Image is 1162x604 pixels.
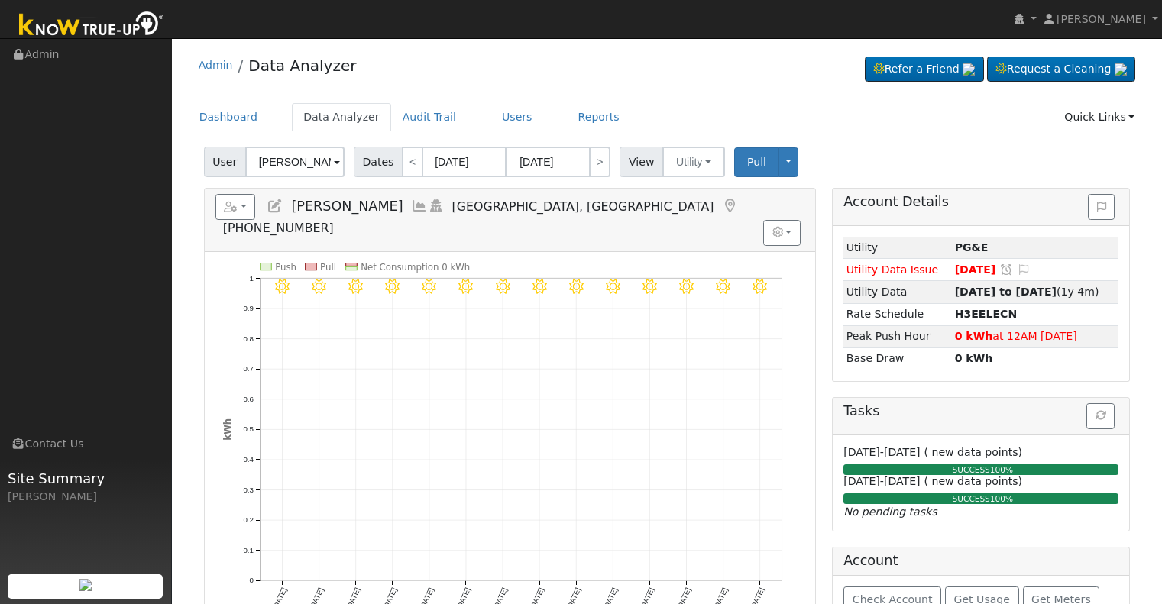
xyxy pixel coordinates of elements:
[924,475,1022,487] span: ( new data points)
[199,59,233,71] a: Admin
[567,103,631,131] a: Reports
[243,334,254,343] text: 0.8
[952,325,1118,347] td: at 12AM [DATE]
[312,279,326,293] i: 8/28 - Clear
[248,57,356,75] a: Data Analyzer
[1086,403,1115,429] button: Refresh
[569,279,584,293] i: 9/04 - Clear
[495,279,510,293] i: 9/02 - Clear
[955,330,993,342] strong: 0 kWh
[249,576,254,584] text: 0
[243,515,254,524] text: 0.2
[245,147,345,177] input: Select a User
[79,579,92,591] img: retrieve
[843,303,952,325] td: Rate Schedule
[275,279,290,293] i: 8/27 - Clear
[8,489,163,505] div: [PERSON_NAME]
[243,304,254,312] text: 0.9
[411,199,428,214] a: Multi-Series Graph
[348,279,363,293] i: 8/29 - Clear
[747,156,766,168] span: Pull
[422,279,436,293] i: 8/31 - Clear
[955,286,1057,298] strong: [DATE] to [DATE]
[385,279,400,293] i: 8/30 - Clear
[243,455,254,463] text: 0.4
[963,63,975,76] img: retrieve
[361,262,470,273] text: Net Consumption 0 kWh
[990,494,1013,503] span: 100%
[924,446,1022,458] span: ( new data points)
[292,103,391,131] a: Data Analyzer
[840,464,1125,476] div: SUCCESS
[222,418,232,441] text: kWh
[11,8,172,43] img: Know True-Up
[955,352,993,364] strong: 0 kWh
[753,279,767,293] i: 9/09 - Clear
[243,364,254,373] text: 0.7
[1115,63,1127,76] img: retrieve
[490,103,544,131] a: Users
[642,279,657,293] i: 9/06 - Clear
[452,199,714,214] span: [GEOGRAPHIC_DATA], [GEOGRAPHIC_DATA]
[955,286,1099,298] span: (1y 4m)
[955,241,989,254] strong: ID: 15143588, authorized: 10/07/24
[606,279,620,293] i: 9/05 - Clear
[843,446,920,458] span: [DATE]-[DATE]
[843,347,952,370] td: Base Draw
[955,263,996,276] span: [DATE]
[999,263,1013,276] a: Snooze this issue
[843,475,920,487] span: [DATE]-[DATE]
[716,279,730,293] i: 9/08 - Clear
[662,147,725,177] button: Utility
[955,308,1018,320] strong: F
[1053,103,1146,131] a: Quick Links
[589,147,610,177] a: >
[843,281,952,303] td: Utility Data
[428,199,445,214] a: Login As (last 08/29/2025 4:27:02 PM)
[1088,194,1115,220] button: Issue History
[391,103,468,131] a: Audit Trail
[320,262,336,273] text: Pull
[223,221,334,235] span: [PHONE_NUMBER]
[840,493,1125,505] div: SUCCESS
[243,395,254,403] text: 0.6
[721,199,738,214] a: Map
[990,465,1013,474] span: 100%
[843,505,937,518] i: No pending tasks
[291,199,403,214] span: [PERSON_NAME]
[243,486,254,494] text: 0.3
[8,468,163,489] span: Site Summary
[620,147,663,177] span: View
[843,237,952,259] td: Utility
[188,103,270,131] a: Dashboard
[267,199,283,214] a: Edit User (22342)
[846,263,938,276] span: Utility Data Issue
[843,553,898,568] h5: Account
[865,57,984,82] a: Refer a Friend
[734,147,779,177] button: Pull
[275,262,296,273] text: Push
[987,57,1135,82] a: Request a Cleaning
[354,147,403,177] span: Dates
[402,147,423,177] a: <
[204,147,246,177] span: User
[243,546,254,554] text: 0.1
[249,273,253,282] text: 1
[843,194,1118,210] h5: Account Details
[243,425,254,433] text: 0.5
[1057,13,1146,25] span: [PERSON_NAME]
[843,325,952,347] td: Peak Push Hour
[679,279,694,293] i: 9/07 - Clear
[532,279,546,293] i: 9/03 - Clear
[458,279,473,293] i: 9/01 - Clear
[843,403,1118,419] h5: Tasks
[1017,264,1031,275] i: Edit Issue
